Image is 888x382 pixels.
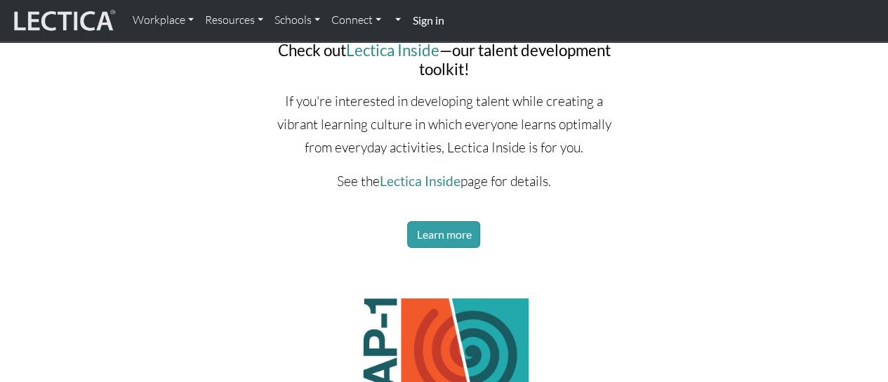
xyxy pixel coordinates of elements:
[407,221,480,248] a: Learn more
[406,6,449,36] a: Sign in
[326,6,387,35] a: Connect
[127,6,199,35] a: Workplace
[199,6,269,35] a: Resources
[412,13,444,27] strong: Sign in
[264,170,624,193] p: See the page for details.
[345,41,439,60] a: Lectica Inside
[380,173,460,189] a: Lectica Inside
[269,6,326,35] a: Schools
[264,90,624,159] p: If you're interested in developing talent while creating a vibrant learning culture in which ever...
[11,8,116,34] img: lecticalive
[264,41,624,79] h4: Check out —our talent development toolkit!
